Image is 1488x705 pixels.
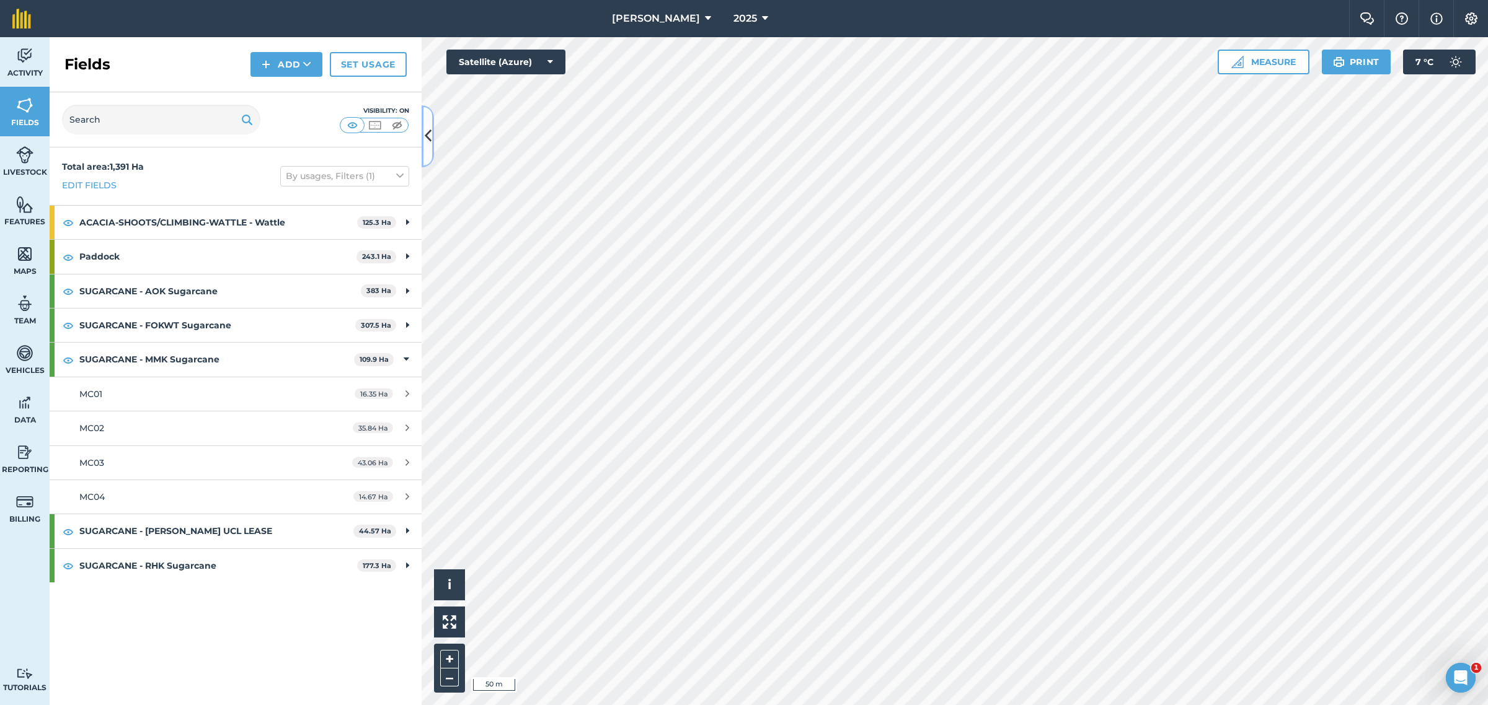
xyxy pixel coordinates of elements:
strong: Total area : 1,391 Ha [62,161,144,172]
img: A question mark icon [1394,12,1409,25]
img: svg+xml;base64,PHN2ZyB4bWxucz0iaHR0cDovL3d3dy53My5vcmcvMjAwMC9zdmciIHdpZHRoPSIxOCIgaGVpZ2h0PSIyNC... [63,524,74,539]
span: 35.84 Ha [353,423,393,433]
img: svg+xml;base64,PHN2ZyB4bWxucz0iaHR0cDovL3d3dy53My5vcmcvMjAwMC9zdmciIHdpZHRoPSIxOCIgaGVpZ2h0PSIyNC... [63,284,74,299]
img: svg+xml;base64,PD94bWwgdmVyc2lvbj0iMS4wIiBlbmNvZGluZz0idXRmLTgiPz4KPCEtLSBHZW5lcmF0b3I6IEFkb2JlIE... [1443,50,1468,74]
a: MC0414.67 Ha [50,480,422,514]
strong: 243.1 Ha [362,252,391,261]
img: svg+xml;base64,PD94bWwgdmVyc2lvbj0iMS4wIiBlbmNvZGluZz0idXRmLTgiPz4KPCEtLSBHZW5lcmF0b3I6IEFkb2JlIE... [16,668,33,680]
img: svg+xml;base64,PHN2ZyB4bWxucz0iaHR0cDovL3d3dy53My5vcmcvMjAwMC9zdmciIHdpZHRoPSIxOCIgaGVpZ2h0PSIyNC... [63,558,74,573]
div: Visibility: On [340,106,409,116]
button: By usages, Filters (1) [280,166,409,186]
strong: Paddock [79,240,356,273]
img: A cog icon [1464,12,1479,25]
button: – [440,668,459,686]
img: fieldmargin Logo [12,9,31,28]
img: svg+xml;base64,PHN2ZyB4bWxucz0iaHR0cDovL3d3dy53My5vcmcvMjAwMC9zdmciIHdpZHRoPSIxOCIgaGVpZ2h0PSIyNC... [63,352,74,367]
strong: SUGARCANE - MMK Sugarcane [79,343,354,376]
strong: SUGARCANE - FOKWT Sugarcane [79,309,355,342]
img: svg+xml;base64,PHN2ZyB4bWxucz0iaHR0cDovL3d3dy53My5vcmcvMjAwMC9zdmciIHdpZHRoPSI1MCIgaGVpZ2h0PSI0MC... [367,119,383,131]
strong: SUGARCANE - [PERSON_NAME] UCL LEASE [79,514,353,548]
img: Four arrows, one pointing top left, one top right, one bottom right and the last bottom left [443,615,456,629]
div: SUGARCANE - FOKWT Sugarcane307.5 Ha [50,309,422,342]
img: Two speech bubbles overlapping with the left bubble in the forefront [1360,12,1375,25]
img: svg+xml;base64,PHN2ZyB4bWxucz0iaHR0cDovL3d3dy53My5vcmcvMjAwMC9zdmciIHdpZHRoPSIxNyIgaGVpZ2h0PSIxNy... [1430,11,1443,26]
div: ACACIA-SHOOTS/CLIMBING-WATTLE - Wattle125.3 Ha [50,206,422,239]
span: i [448,577,451,592]
img: svg+xml;base64,PD94bWwgdmVyc2lvbj0iMS4wIiBlbmNvZGluZz0idXRmLTgiPz4KPCEtLSBHZW5lcmF0b3I6IEFkb2JlIE... [16,46,33,65]
button: 7 °C [1403,50,1476,74]
a: Edit fields [62,178,117,192]
button: i [434,569,465,600]
button: + [440,650,459,668]
span: MC03 [79,457,104,468]
button: Measure [1218,50,1309,74]
div: SUGARCANE - [PERSON_NAME] UCL LEASE44.57 Ha [50,514,422,548]
img: svg+xml;base64,PD94bWwgdmVyc2lvbj0iMS4wIiBlbmNvZGluZz0idXRmLTgiPz4KPCEtLSBHZW5lcmF0b3I6IEFkb2JlIE... [16,344,33,362]
h2: Fields [64,55,110,74]
img: svg+xml;base64,PD94bWwgdmVyc2lvbj0iMS4wIiBlbmNvZGluZz0idXRmLTgiPz4KPCEtLSBHZW5lcmF0b3I6IEFkb2JlIE... [16,146,33,164]
img: svg+xml;base64,PHN2ZyB4bWxucz0iaHR0cDovL3d3dy53My5vcmcvMjAwMC9zdmciIHdpZHRoPSI1MCIgaGVpZ2h0PSI0MC... [345,119,360,131]
span: 43.06 Ha [352,457,393,468]
span: MC01 [79,388,102,400]
button: Print [1322,50,1391,74]
img: svg+xml;base64,PHN2ZyB4bWxucz0iaHR0cDovL3d3dy53My5vcmcvMjAwMC9zdmciIHdpZHRoPSIxOSIgaGVpZ2h0PSIyNC... [1333,55,1345,69]
img: svg+xml;base64,PHN2ZyB4bWxucz0iaHR0cDovL3d3dy53My5vcmcvMjAwMC9zdmciIHdpZHRoPSIxOSIgaGVpZ2h0PSIyNC... [241,112,253,127]
img: svg+xml;base64,PD94bWwgdmVyc2lvbj0iMS4wIiBlbmNvZGluZz0idXRmLTgiPz4KPCEtLSBHZW5lcmF0b3I6IEFkb2JlIE... [16,443,33,462]
a: MC0343.06 Ha [50,446,422,479]
img: svg+xml;base64,PHN2ZyB4bWxucz0iaHR0cDovL3d3dy53My5vcmcvMjAwMC9zdmciIHdpZHRoPSI1NiIgaGVpZ2h0PSI2MC... [16,245,33,263]
img: svg+xml;base64,PD94bWwgdmVyc2lvbj0iMS4wIiBlbmNvZGluZz0idXRmLTgiPz4KPCEtLSBHZW5lcmF0b3I6IEFkb2JlIE... [16,294,33,313]
img: svg+xml;base64,PHN2ZyB4bWxucz0iaHR0cDovL3d3dy53My5vcmcvMjAwMC9zdmciIHdpZHRoPSI1MCIgaGVpZ2h0PSI0MC... [389,119,405,131]
strong: 307.5 Ha [361,321,391,330]
strong: ACACIA-SHOOTS/CLIMBING-WATTLE - Wattle [79,206,357,239]
button: Satellite (Azure) [446,50,565,74]
strong: 383 Ha [366,286,391,295]
img: Ruler icon [1231,56,1244,68]
strong: 109.9 Ha [360,355,389,364]
img: svg+xml;base64,PHN2ZyB4bWxucz0iaHR0cDovL3d3dy53My5vcmcvMjAwMC9zdmciIHdpZHRoPSI1NiIgaGVpZ2h0PSI2MC... [16,96,33,115]
span: MC04 [79,491,105,502]
img: svg+xml;base64,PHN2ZyB4bWxucz0iaHR0cDovL3d3dy53My5vcmcvMjAwMC9zdmciIHdpZHRoPSIxOCIgaGVpZ2h0PSIyNC... [63,250,74,265]
div: SUGARCANE - AOK Sugarcane383 Ha [50,274,422,308]
img: svg+xml;base64,PHN2ZyB4bWxucz0iaHR0cDovL3d3dy53My5vcmcvMjAwMC9zdmciIHdpZHRoPSIxOCIgaGVpZ2h0PSIyNC... [63,215,74,230]
iframe: Intercom live chat [1446,663,1476,693]
span: MC02 [79,423,104,434]
span: 2025 [733,11,757,26]
span: 1 [1471,663,1481,673]
a: MC0235.84 Ha [50,411,422,445]
img: svg+xml;base64,PHN2ZyB4bWxucz0iaHR0cDovL3d3dy53My5vcmcvMjAwMC9zdmciIHdpZHRoPSIxOCIgaGVpZ2h0PSIyNC... [63,318,74,333]
strong: 44.57 Ha [359,527,391,535]
span: 14.67 Ha [353,491,393,502]
span: [PERSON_NAME] [612,11,700,26]
img: svg+xml;base64,PHN2ZyB4bWxucz0iaHR0cDovL3d3dy53My5vcmcvMjAwMC9zdmciIHdpZHRoPSIxNCIgaGVpZ2h0PSIyNC... [262,57,270,72]
strong: 177.3 Ha [363,561,391,570]
button: Add [250,52,322,77]
strong: SUGARCANE - RHK Sugarcane [79,549,357,582]
img: svg+xml;base64,PD94bWwgdmVyc2lvbj0iMS4wIiBlbmNvZGluZz0idXRmLTgiPz4KPCEtLSBHZW5lcmF0b3I6IEFkb2JlIE... [16,393,33,412]
input: Search [62,105,260,134]
div: SUGARCANE - RHK Sugarcane177.3 Ha [50,549,422,582]
a: MC0116.35 Ha [50,377,422,411]
img: svg+xml;base64,PHN2ZyB4bWxucz0iaHR0cDovL3d3dy53My5vcmcvMjAwMC9zdmciIHdpZHRoPSI1NiIgaGVpZ2h0PSI2MC... [16,195,33,214]
span: 7 ° C [1415,50,1433,74]
span: 16.35 Ha [355,388,393,399]
a: Set usage [330,52,407,77]
strong: SUGARCANE - AOK Sugarcane [79,274,361,308]
div: SUGARCANE - MMK Sugarcane109.9 Ha [50,343,422,376]
strong: 125.3 Ha [363,218,391,227]
img: svg+xml;base64,PD94bWwgdmVyc2lvbj0iMS4wIiBlbmNvZGluZz0idXRmLTgiPz4KPCEtLSBHZW5lcmF0b3I6IEFkb2JlIE... [16,493,33,511]
div: Paddock243.1 Ha [50,240,422,273]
